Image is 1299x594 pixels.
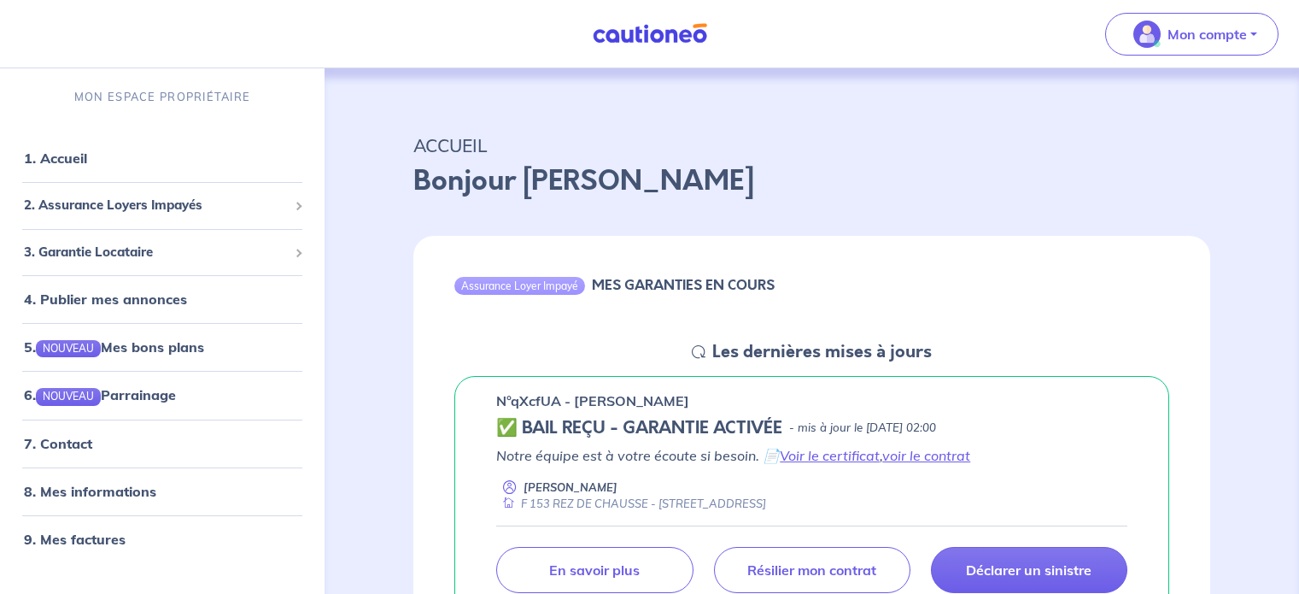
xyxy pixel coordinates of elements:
[931,547,1127,593] a: Déclarer un sinistre
[24,531,126,548] a: 9. Mes factures
[586,23,714,44] img: Cautioneo
[24,196,288,215] span: 2. Assurance Loyers Impayés
[496,418,1127,438] div: state: CONTRACT-VALIDATED, Context: NEW,MAYBE-CERTIFICATE,ALONE,LESSOR-DOCUMENTS
[7,330,318,364] div: 5.NOUVEAUMes bons plans
[24,291,187,308] a: 4. Publier mes annonces
[454,277,585,294] div: Assurance Loyer Impayé
[882,447,970,464] a: voir le contrat
[496,547,693,593] a: En savoir plus
[24,243,288,262] span: 3. Garantie Locataire
[549,562,640,579] p: En savoir plus
[1105,13,1279,56] button: illu_account_valid_menu.svgMon compte
[496,496,766,512] div: F 153 REZ DE CHAUSSE - [STREET_ADDRESS]
[413,161,1210,202] p: Bonjour [PERSON_NAME]
[592,277,775,293] h6: MES GARANTIES EN COURS
[7,426,318,461] div: 7. Contact
[7,236,318,269] div: 3. Garantie Locataire
[7,282,318,316] div: 4. Publier mes annonces
[966,562,1091,579] p: Déclarer un sinistre
[747,562,876,579] p: Résilier mon contrat
[413,130,1210,161] p: ACCUEIL
[7,189,318,222] div: 2. Assurance Loyers Impayés
[789,420,936,437] p: - mis à jour le [DATE] 02:00
[24,435,92,452] a: 7. Contact
[1133,21,1161,48] img: illu_account_valid_menu.svg
[524,479,617,496] p: [PERSON_NAME]
[496,445,1127,466] p: Notre équipe est à votre écoute si besoin. 📄 ,
[7,378,318,412] div: 6.NOUVEAUParrainage
[496,418,782,438] h5: ✅ BAIL REÇU - GARANTIE ACTIVÉE
[74,89,250,105] p: MON ESPACE PROPRIÉTAIRE
[24,150,87,167] a: 1. Accueil
[1167,24,1247,44] p: Mon compte
[496,391,689,411] p: n°qXcfUA - [PERSON_NAME]
[712,342,932,362] h5: Les dernières mises à jours
[7,474,318,509] div: 8. Mes informations
[24,338,204,356] a: 5.NOUVEAUMes bons plans
[24,483,156,500] a: 8. Mes informations
[24,386,176,403] a: 6.NOUVEAUParrainage
[780,447,880,464] a: Voir le certificat
[714,547,910,593] a: Résilier mon contrat
[7,522,318,556] div: 9. Mes factures
[7,141,318,175] div: 1. Accueil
